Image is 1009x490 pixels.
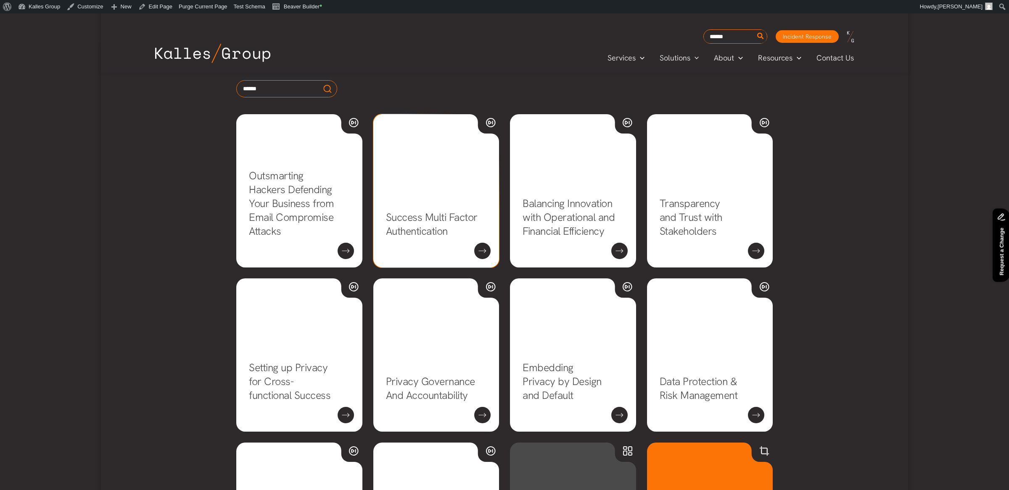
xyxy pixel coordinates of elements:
span: Resources [758,52,792,64]
span: [PERSON_NAME] [938,3,983,10]
a: Success Multi Factor Authentication [386,210,478,238]
span: • [320,2,322,10]
a: Incident Response [776,30,839,43]
button: Search [755,30,766,43]
span: Menu Toggle [734,52,743,64]
a: SolutionsMenu Toggle [652,52,707,64]
a: ResourcesMenu Toggle [750,52,809,64]
img: Kalles Group [155,44,270,63]
span: Menu Toggle [690,52,699,64]
a: Balancing Innovation with Operational and Financial Efficiency [523,197,615,238]
nav: Primary Site Navigation [600,51,862,65]
a: AboutMenu Toggle [706,52,750,64]
span: Menu Toggle [792,52,801,64]
span: Services [608,52,636,64]
a: Setting up Privacy for Cross-functional Success [249,361,330,402]
span: Solutions [660,52,690,64]
a: Transparency and Trust with Stakeholders [660,197,722,238]
a: Data Protection & Risk Management [660,375,738,402]
a: Embedding Privacy by Design and Default [523,361,602,402]
a: Privacy Governance And Accountability [386,375,475,402]
span: Menu Toggle [636,52,644,64]
span: Contact Us [816,52,854,64]
a: ServicesMenu Toggle [600,52,652,64]
span: About [714,52,734,64]
a: Outsmarting Hackers Defending Your Business from Email Compromise Attacks [249,169,334,238]
a: Contact Us [809,52,862,64]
